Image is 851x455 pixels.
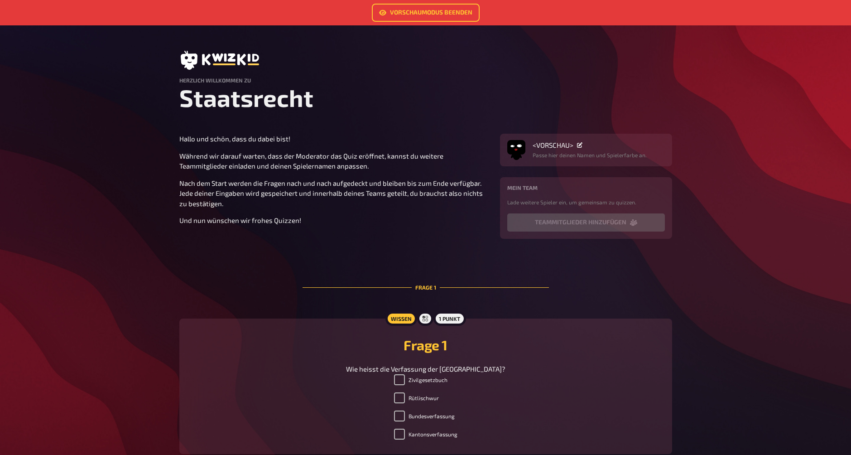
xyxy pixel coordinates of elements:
span: Wie heisst die Verfassung der [GEOGRAPHIC_DATA]? [346,365,505,373]
label: Kantonsverfassung [394,429,457,440]
h1: Staatsrecht [179,83,672,112]
h4: Mein Team [507,184,665,191]
div: 1 Punkt [433,311,466,326]
div: Wissen [385,311,417,326]
label: Rütlischwur [394,392,439,403]
img: Avatar [507,138,525,156]
h4: Herzlich Willkommen zu [179,77,672,83]
a: Vorschaumodus beenden [372,4,480,22]
p: Während wir darauf warten, dass der Moderator das Quiz eröffnet, kannst du weitere Teammitglieder... [179,151,489,171]
label: Bundesverfassung [394,411,455,421]
p: Lade weitere Spieler ein, um gemeinsam zu quizzen. [507,198,665,206]
div: Frage 1 [303,261,549,313]
button: Avatar [507,141,525,159]
p: Hallo und schön, dass du dabei bist! [179,134,489,144]
h2: Frage 1 [190,337,661,353]
p: Nach dem Start werden die Fragen nach und nach aufgedeckt und bleiben bis zum Ende verfügbar. Jed... [179,178,489,209]
p: Passe hier deinen Namen und Spielerfarbe an. [533,151,647,159]
span: <VORSCHAU> [533,141,573,149]
p: Und nun wünschen wir frohes Quizzen! [179,215,489,226]
button: Teammitglieder hinzufügen [507,213,665,232]
label: Zivilgesetzbuch [394,374,447,385]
